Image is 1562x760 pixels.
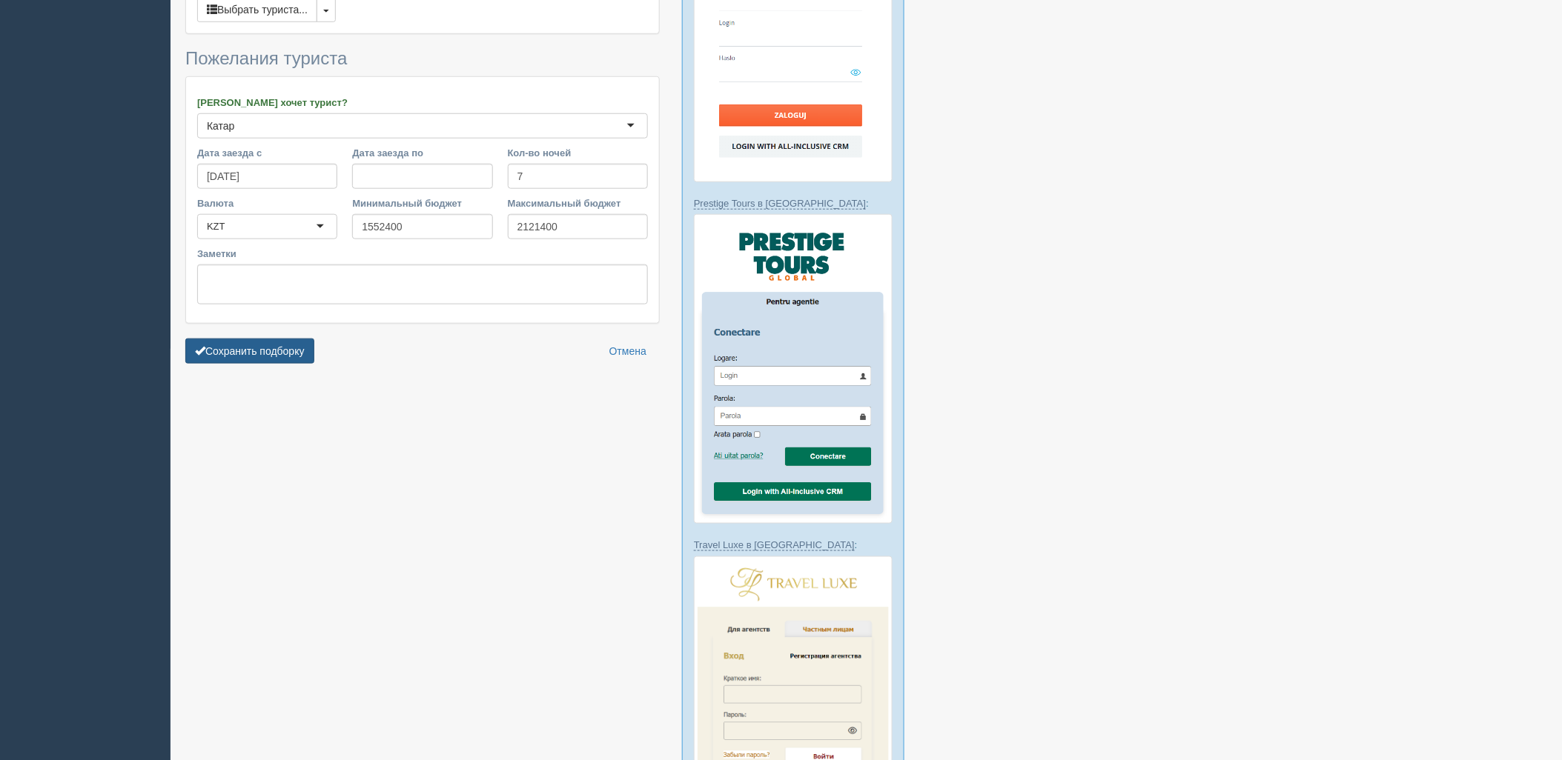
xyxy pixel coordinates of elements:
[185,48,347,68] span: Пожелания туриста
[600,339,656,364] a: Отмена
[508,146,648,160] label: Кол-во ночей
[508,196,648,210] label: Максимальный бюджет
[508,164,648,189] input: 7-10 или 7,10,14
[185,339,314,364] button: Сохранить подборку
[197,96,648,110] label: [PERSON_NAME] хочет турист?
[694,538,893,552] p: :
[694,214,893,524] img: prestige-tours-login-via-crm-for-travel-agents.png
[207,219,225,234] div: KZT
[197,247,648,261] label: Заметки
[197,196,337,210] label: Валюта
[694,198,866,210] a: Prestige Tours в [GEOGRAPHIC_DATA]
[207,119,234,133] div: Катар
[694,539,855,551] a: Travel Luxe в [GEOGRAPHIC_DATA]
[197,146,337,160] label: Дата заезда с
[352,146,492,160] label: Дата заезда по
[694,196,893,210] p: :
[352,196,492,210] label: Минимальный бюджет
